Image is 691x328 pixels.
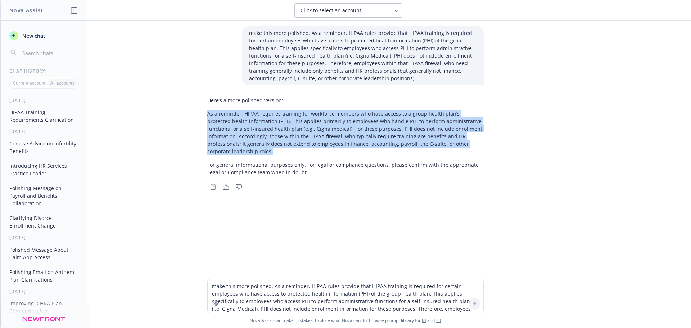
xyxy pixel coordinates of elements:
p: make this more polished. As a reminder, HIPAA rules provide that HIPAA training is required for c... [249,29,477,82]
div: Chat History [1,68,87,74]
svg: Copy to clipboard [210,184,216,190]
a: BI [422,317,426,323]
p: Current account [13,80,45,86]
button: Concise Advice on Infertility Benefits [6,138,81,157]
p: All accounts [50,80,74,86]
button: HIPAA Training Requirements Clarification [6,106,81,126]
div: [DATE] [1,129,87,135]
div: [DATE] [1,288,87,295]
div: More than a week ago [1,320,87,326]
input: Search chats [21,48,78,58]
button: Polishing Email on Anthem Plan Clarifications [6,266,81,286]
p: As a reminder, HIPAA requires training for workforce members who have access to a group health pl... [207,110,484,155]
button: New chat [6,29,81,42]
span: Click to select an account [301,7,361,14]
div: [DATE] [1,97,87,103]
button: Improving ICHRA Plan Communication [6,297,81,317]
span: Nova Assist can make mistakes. Explore what Nova can do: Browse prompt library for and [3,313,688,328]
button: Click to select an account [294,3,402,18]
button: Clarifying Divorce Enrollment Change [6,212,81,232]
button: Thumbs down [233,182,245,192]
button: Introducing HR Services Practice Leader [6,160,81,179]
button: Polishing Message on Payroll and Benefits Collaboration [6,182,81,209]
span: New chat [21,32,45,40]
a: TR [436,317,441,323]
p: For general informational purposes only. For legal or compliance questions, please confirm with t... [207,161,484,176]
p: Here’s a more polished version: [207,96,484,104]
button: Polished Message About Calm App Access [6,244,81,263]
div: [DATE] [1,234,87,241]
h1: Nova Assist [9,6,43,14]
